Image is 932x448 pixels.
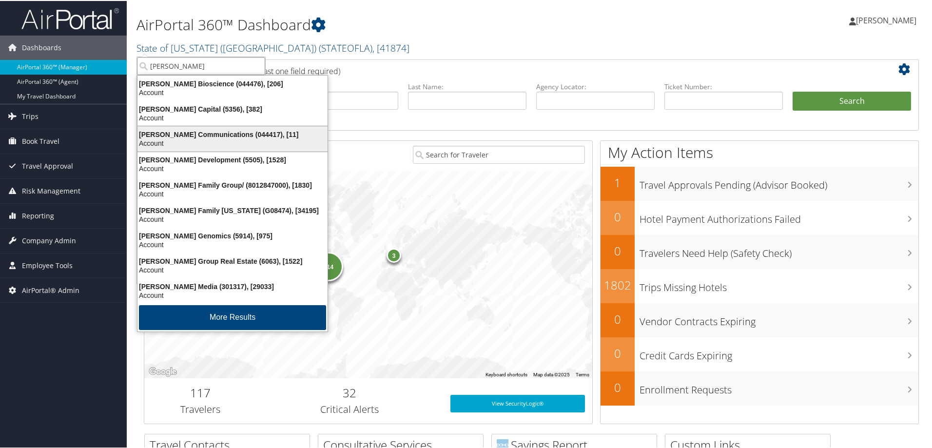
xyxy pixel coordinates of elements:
label: First Name: [280,81,398,91]
a: 1802Trips Missing Hotels [601,268,918,302]
div: [PERSON_NAME] Family Group/ (8012847000), [1830] [132,180,333,189]
h1: AirPortal 360™ Dashboard [136,14,663,34]
a: Open this area in Google Maps (opens a new window) [147,365,179,377]
h3: Trips Missing Hotels [640,275,918,293]
button: Search [793,91,911,110]
span: Reporting [22,203,54,227]
h2: 0 [601,242,635,258]
a: 0Hotel Payment Authorizations Failed [601,200,918,234]
h3: Vendor Contracts Expiring [640,309,918,328]
div: Account [132,239,333,248]
h3: Critical Alerts [264,402,436,415]
span: , [ 41874 ] [372,40,409,54]
span: Map data ©2025 [533,371,570,376]
h2: Airtinerary Lookup [152,60,847,77]
span: Travel Approval [22,153,73,177]
div: Account [132,113,333,121]
div: [PERSON_NAME] Family [US_STATE] (G08474), [34195] [132,205,333,214]
h2: 1802 [601,276,635,292]
span: Trips [22,103,39,128]
div: Account [132,265,333,273]
span: Company Admin [22,228,76,252]
h3: Enrollment Requests [640,377,918,396]
span: Risk Management [22,178,80,202]
a: 0Enrollment Requests [601,370,918,405]
h2: 0 [601,208,635,224]
div: 114 [314,251,343,280]
img: Google [147,365,179,377]
span: Dashboards [22,35,61,59]
input: Search for Traveler [413,145,585,163]
div: [PERSON_NAME] Capital (5356), [382] [132,104,333,113]
h3: Travelers [152,402,249,415]
div: [PERSON_NAME] Genomics (5914), [975] [132,231,333,239]
div: Account [132,214,333,223]
img: airportal-logo.png [21,6,119,29]
span: AirPortal® Admin [22,277,79,302]
h2: 117 [152,384,249,400]
div: Account [132,87,333,96]
span: Employee Tools [22,253,73,277]
a: State of [US_STATE] ([GEOGRAPHIC_DATA]) [136,40,409,54]
div: [PERSON_NAME] Development (5505), [1528] [132,155,333,163]
div: Account [132,290,333,299]
button: Keyboard shortcuts [485,370,527,377]
span: Book Travel [22,128,59,153]
div: Account [132,189,333,197]
div: Account [132,163,333,172]
div: 3 [387,247,401,261]
div: Account [132,138,333,147]
div: [PERSON_NAME] Communications (044417), [11] [132,129,333,138]
a: 1Travel Approvals Pending (Advisor Booked) [601,166,918,200]
a: 0Credit Cards Expiring [601,336,918,370]
h3: Hotel Payment Authorizations Failed [640,207,918,225]
label: Ticket Number: [664,81,783,91]
a: [PERSON_NAME] [849,5,926,34]
span: ( STATEOFLA ) [319,40,372,54]
a: 0Travelers Need Help (Safety Check) [601,234,918,268]
a: View SecurityLogic® [450,394,585,411]
div: [PERSON_NAME] Bioscience (044476), [206] [132,78,333,87]
a: 0Vendor Contracts Expiring [601,302,918,336]
div: [PERSON_NAME] Media (301317), [29033] [132,281,333,290]
label: Agency Locator: [536,81,655,91]
h2: 32 [264,384,436,400]
h3: Travelers Need Help (Safety Check) [640,241,918,259]
div: [PERSON_NAME] Group Real Estate (6063), [1522] [132,256,333,265]
h2: 0 [601,344,635,361]
h2: 0 [601,378,635,395]
a: Terms (opens in new tab) [576,371,589,376]
span: [PERSON_NAME] [856,14,916,25]
h3: Travel Approvals Pending (Advisor Booked) [640,173,918,191]
h3: Credit Cards Expiring [640,343,918,362]
h2: 0 [601,310,635,327]
h2: 1 [601,174,635,190]
input: Search Accounts [137,56,265,74]
label: Last Name: [408,81,526,91]
span: (at least one field required) [247,65,340,76]
h1: My Action Items [601,141,918,162]
button: More Results [139,304,326,329]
